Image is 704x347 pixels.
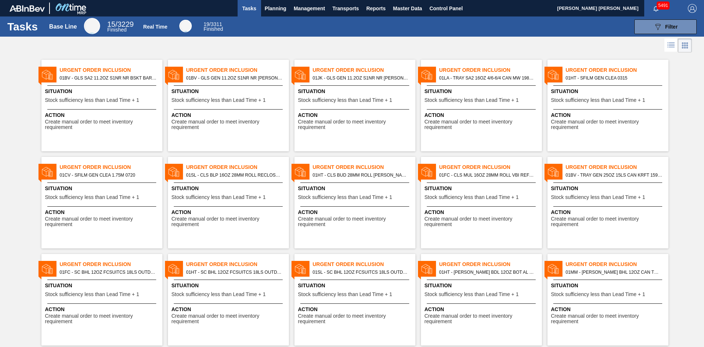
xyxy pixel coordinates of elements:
[172,313,287,325] span: Create manual order to meet inventory requirement
[665,24,678,30] span: Filter
[439,268,536,276] span: 01HT - CARR BDL 12OZ BOT AL BOT 12/16 AB NHLSTAR
[439,261,542,268] span: Urgent Order Inclusion
[42,69,53,80] img: status
[45,216,161,228] span: Create manual order to meet inventory requirement
[313,171,410,179] span: 01HT - CLS BUD 28MM ROLL STARK,KING OF BEERS
[298,282,414,289] span: Situation
[548,69,559,80] img: status
[551,195,645,200] span: Stock sufficiency less than Lead Time + 1
[551,208,667,216] span: Action
[439,163,542,171] span: Urgent Order Inclusion
[644,3,668,14] button: Notifications
[295,69,306,80] img: status
[60,171,157,179] span: 01CV - SFILM GEN CLEA 1.75M 0720
[439,171,536,179] span: 01FC - CLS MUL 16OZ 28MM ROLL VBI REFRESH - PROJECT SWOOSH
[298,313,414,325] span: Create manual order to meet inventory requirement
[298,111,414,119] span: Action
[107,21,133,32] div: Base Line
[313,163,415,171] span: Urgent Order Inclusion
[425,216,540,228] span: Create manual order to meet inventory requirement
[172,195,266,200] span: Stock sufficiency less than Lead Time + 1
[49,23,77,30] div: Base Line
[421,69,432,80] img: status
[168,263,179,274] img: status
[566,74,663,82] span: 01HT - SFILM GEN CLEA 0315
[179,20,192,32] div: Real Time
[425,282,540,289] span: Situation
[425,111,540,119] span: Action
[172,97,266,103] span: Stock sufficiency less than Lead Time + 1
[298,97,392,103] span: Stock sufficiency less than Lead Time + 1
[172,292,266,297] span: Stock sufficiency less than Lead Time + 1
[186,261,289,268] span: Urgent Order Inclusion
[425,97,519,103] span: Stock sufficiency less than Lead Time + 1
[425,306,540,313] span: Action
[84,18,100,34] div: Base Line
[425,119,540,130] span: Create manual order to meet inventory requirement
[143,24,168,30] div: Real Time
[60,268,157,276] span: 01FC - SC BHL 12OZ FCSUITCS 18LS OUTDOOR
[566,66,668,74] span: Urgent Order Inclusion
[186,74,283,82] span: 01BV - GLS GEN 11.2OZ S1NR NR LS BARE BULK GREEN 11.2 OZ NR BOTTLES
[7,22,40,31] h1: Tasks
[425,88,540,95] span: Situation
[45,292,139,297] span: Stock sufficiency less than Lead Time + 1
[313,268,410,276] span: 01SL - SC BHL 12OZ FCSUITCS 18LS OUTDOOR
[203,21,209,27] span: 19
[551,185,667,192] span: Situation
[657,1,670,10] span: 5491
[298,306,414,313] span: Action
[333,4,359,13] span: Transports
[551,216,667,228] span: Create manual order to meet inventory requirement
[265,4,286,13] span: Planning
[548,263,559,274] img: status
[60,66,162,74] span: Urgent Order Inclusion
[172,119,287,130] span: Create manual order to meet inventory requirement
[42,166,53,177] img: status
[172,111,287,119] span: Action
[168,166,179,177] img: status
[60,261,162,268] span: Urgent Order Inclusion
[429,4,463,13] span: Control Panel
[298,208,414,216] span: Action
[678,38,692,52] div: Card Vision
[295,263,306,274] img: status
[548,166,559,177] img: status
[186,268,283,276] span: 01HT - SC BHL 12OZ FCSUITCS 18LS OUTDOOR
[45,185,161,192] span: Situation
[566,261,668,268] span: Urgent Order Inclusion
[186,66,289,74] span: Urgent Order Inclusion
[425,185,540,192] span: Situation
[551,313,667,325] span: Create manual order to meet inventory requirement
[366,4,386,13] span: Reports
[425,292,519,297] span: Stock sufficiency less than Lead Time + 1
[313,261,415,268] span: Urgent Order Inclusion
[294,4,325,13] span: Management
[172,282,287,289] span: Situation
[298,195,392,200] span: Stock sufficiency less than Lead Time + 1
[203,26,223,32] span: Finished
[313,74,410,82] span: 01JK - GLS GEN 11.2OZ S1NR NR LS BARE BULK GREEN 11.2 OZ NR BOTTLES
[203,21,222,27] span: / 3311
[425,195,519,200] span: Stock sufficiency less than Lead Time + 1
[566,171,663,179] span: 01BV - TRAY GEN 25OZ 15LS CAN KRFT 1590-J
[241,4,257,13] span: Tasks
[393,4,422,13] span: Master Data
[551,282,667,289] span: Situation
[107,20,115,28] span: 15
[45,208,161,216] span: Action
[42,263,53,274] img: status
[172,185,287,192] span: Situation
[421,263,432,274] img: status
[45,88,161,95] span: Situation
[45,306,161,313] span: Action
[172,216,287,228] span: Create manual order to meet inventory requirement
[107,20,133,28] span: / 3229
[425,208,540,216] span: Action
[172,208,287,216] span: Action
[168,69,179,80] img: status
[172,306,287,313] span: Action
[298,119,414,130] span: Create manual order to meet inventory requirement
[298,292,392,297] span: Stock sufficiency less than Lead Time + 1
[45,282,161,289] span: Situation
